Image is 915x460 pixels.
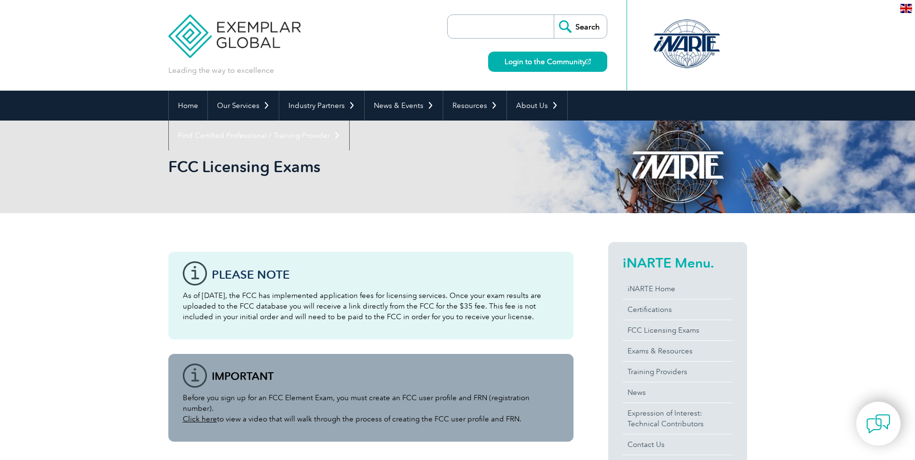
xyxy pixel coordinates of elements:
a: Industry Partners [279,91,364,121]
a: FCC Licensing Exams [623,320,733,340]
img: contact-chat.png [866,412,890,436]
img: open_square.png [586,59,591,64]
a: Contact Us [623,434,733,455]
h2: iNARTE Menu. [623,255,733,271]
img: en [900,4,912,13]
a: Home [169,91,207,121]
a: About Us [507,91,567,121]
a: Login to the Community [488,52,607,72]
a: News [623,382,733,403]
input: Search [554,15,607,38]
a: News & Events [365,91,443,121]
a: Find Certified Professional / Training Provider [169,121,349,150]
p: Before you sign up for an FCC Element Exam, you must create an FCC user profile and FRN (registra... [183,392,559,424]
a: Click here [183,415,217,423]
a: Our Services [208,91,279,121]
a: Certifications [623,299,733,320]
a: Resources [443,91,506,121]
a: Training Providers [623,362,733,382]
h3: Please note [212,269,559,281]
p: As of [DATE], the FCC has implemented application fees for licensing services. Once your exam res... [183,290,559,322]
a: iNARTE Home [623,279,733,299]
h2: FCC Licensing Exams [168,159,574,175]
a: Expression of Interest:Technical Contributors [623,403,733,434]
a: Exams & Resources [623,341,733,361]
p: Leading the way to excellence [168,65,274,76]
